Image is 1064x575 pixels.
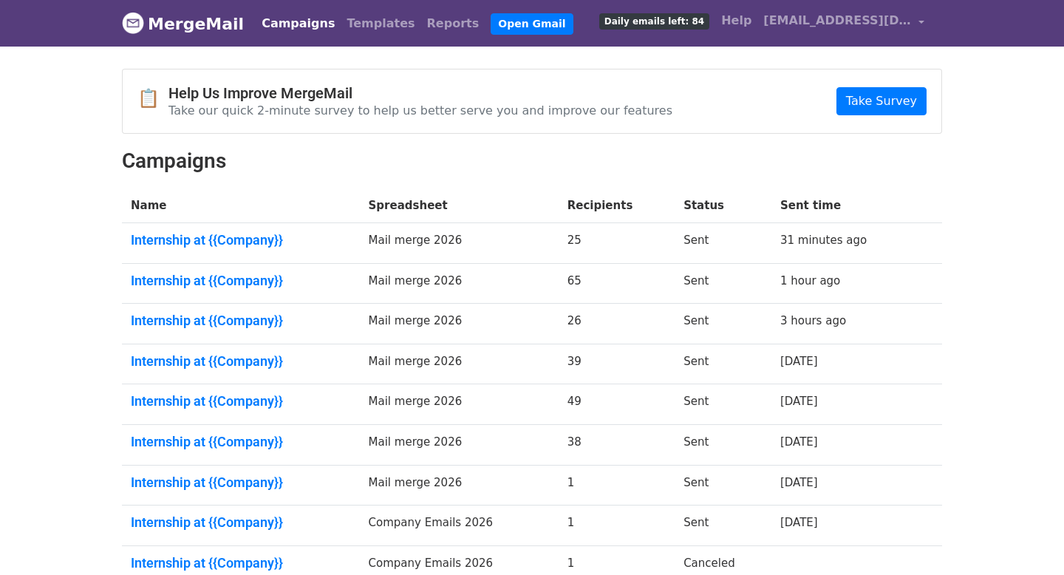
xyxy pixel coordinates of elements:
a: Internship at {{Company}} [131,434,351,450]
a: Campaigns [256,9,341,38]
a: Internship at {{Company}} [131,555,351,571]
a: [DATE] [780,395,818,408]
td: 1 [559,506,675,546]
td: Mail merge 2026 [360,425,559,466]
td: Sent [675,263,771,304]
a: Internship at {{Company}} [131,474,351,491]
td: Mail merge 2026 [360,465,559,506]
td: Mail merge 2026 [360,304,559,344]
a: Open Gmail [491,13,573,35]
span: 📋 [137,88,168,109]
td: 65 [559,263,675,304]
a: Take Survey [836,87,927,115]
span: [EMAIL_ADDRESS][DOMAIN_NAME] [763,12,911,30]
td: Company Emails 2026 [360,506,559,546]
td: 49 [559,384,675,425]
td: Sent [675,344,771,384]
a: 31 minutes ago [780,234,867,247]
td: Mail merge 2026 [360,263,559,304]
a: [DATE] [780,355,818,368]
td: 1 [559,465,675,506]
a: Templates [341,9,420,38]
a: Internship at {{Company}} [131,313,351,329]
a: Daily emails left: 84 [593,6,715,35]
td: Mail merge 2026 [360,223,559,264]
a: Internship at {{Company}} [131,393,351,409]
a: Internship at {{Company}} [131,353,351,370]
a: [DATE] [780,476,818,489]
a: Help [715,6,757,35]
td: 26 [559,304,675,344]
td: Sent [675,223,771,264]
h4: Help Us Improve MergeMail [168,84,672,102]
th: Recipients [559,188,675,223]
a: 3 hours ago [780,314,846,327]
span: Daily emails left: 84 [599,13,709,30]
td: Sent [675,425,771,466]
img: MergeMail logo [122,12,144,34]
a: Reports [421,9,485,38]
td: 39 [559,344,675,384]
h2: Campaigns [122,149,942,174]
th: Name [122,188,360,223]
a: Internship at {{Company}} [131,514,351,531]
a: MergeMail [122,8,244,39]
td: Sent [675,304,771,344]
td: Sent [675,384,771,425]
a: Internship at {{Company}} [131,273,351,289]
td: Sent [675,465,771,506]
th: Sent time [771,188,917,223]
th: Status [675,188,771,223]
td: Sent [675,506,771,546]
td: Mail merge 2026 [360,384,559,425]
a: Internship at {{Company}} [131,232,351,248]
a: [DATE] [780,516,818,529]
a: [EMAIL_ADDRESS][DOMAIN_NAME] [757,6,930,41]
td: Mail merge 2026 [360,344,559,384]
a: 1 hour ago [780,274,840,287]
td: 38 [559,425,675,466]
td: 25 [559,223,675,264]
a: [DATE] [780,435,818,449]
p: Take our quick 2-minute survey to help us better serve you and improve our features [168,103,672,118]
th: Spreadsheet [360,188,559,223]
